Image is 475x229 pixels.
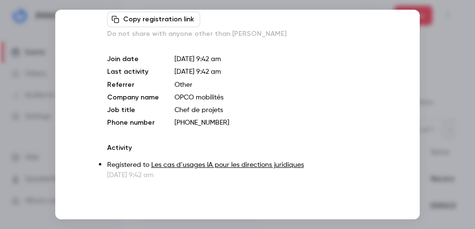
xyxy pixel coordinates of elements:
p: OPCO mobilités [174,93,396,102]
p: [PHONE_NUMBER] [174,118,396,128]
span: [DATE] 9:42 am [174,68,221,75]
p: Activity [107,143,396,153]
p: Other [174,80,396,90]
p: Last activity [107,67,159,77]
button: Copy registration link [107,12,200,27]
p: Chef de projets [174,105,396,115]
p: [DATE] 9:42 am [174,54,396,64]
p: Join date [107,54,159,64]
p: Company name [107,93,159,102]
a: Les cas d’usages IA pour les directions juridiques [151,162,304,168]
p: Job title [107,105,159,115]
p: Referrer [107,80,159,90]
p: Registered to [107,160,396,170]
p: [DATE] 9:42 am [107,170,396,180]
p: Do not share with anyone other than [PERSON_NAME] [107,29,396,39]
p: Phone number [107,118,159,128]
